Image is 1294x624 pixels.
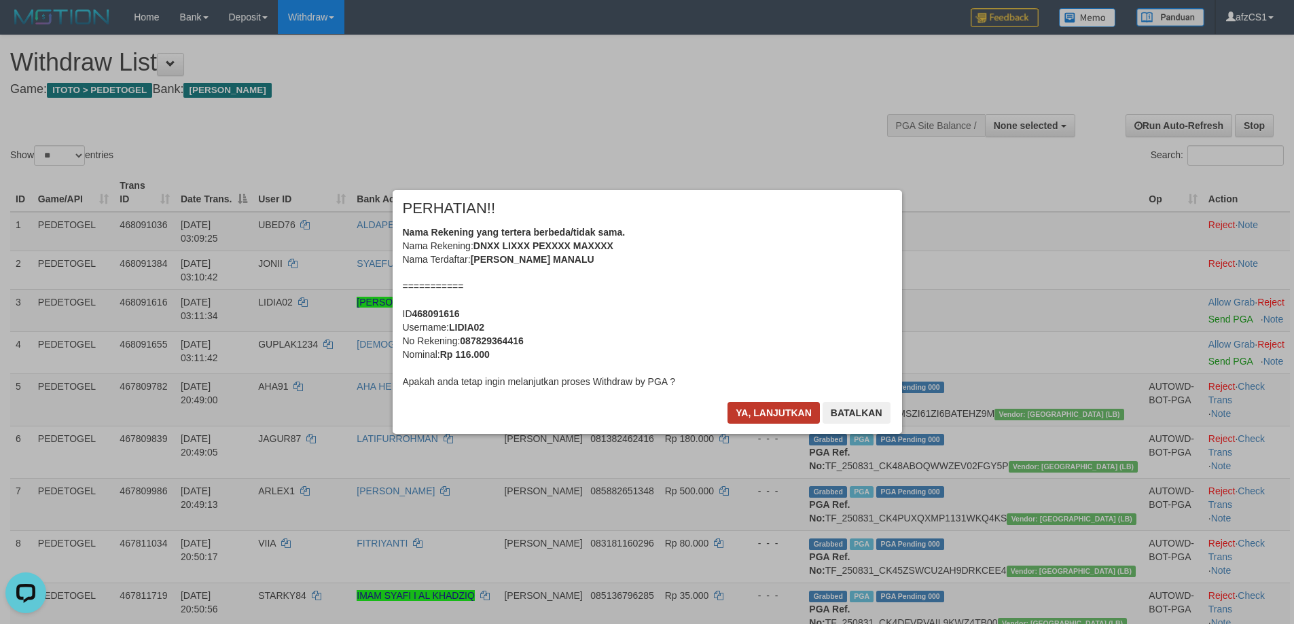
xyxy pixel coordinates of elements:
b: DNXX LIXXX PEXXXX MAXXXX [473,240,613,251]
b: Rp 116.000 [440,349,490,360]
b: 468091616 [412,308,460,319]
b: Nama Rekening yang tertera berbeda/tidak sama. [403,227,626,238]
b: 087829364416 [460,335,523,346]
div: Nama Rekening: Nama Terdaftar: =========== ID Username: No Rekening: Nominal: Apakah anda tetap i... [403,225,892,388]
b: [PERSON_NAME] MANALU [471,254,594,265]
button: Batalkan [823,402,891,424]
span: PERHATIAN!! [403,202,496,215]
button: Open LiveChat chat widget [5,5,46,46]
button: Ya, lanjutkan [727,402,820,424]
b: LIDIA02 [449,322,484,333]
